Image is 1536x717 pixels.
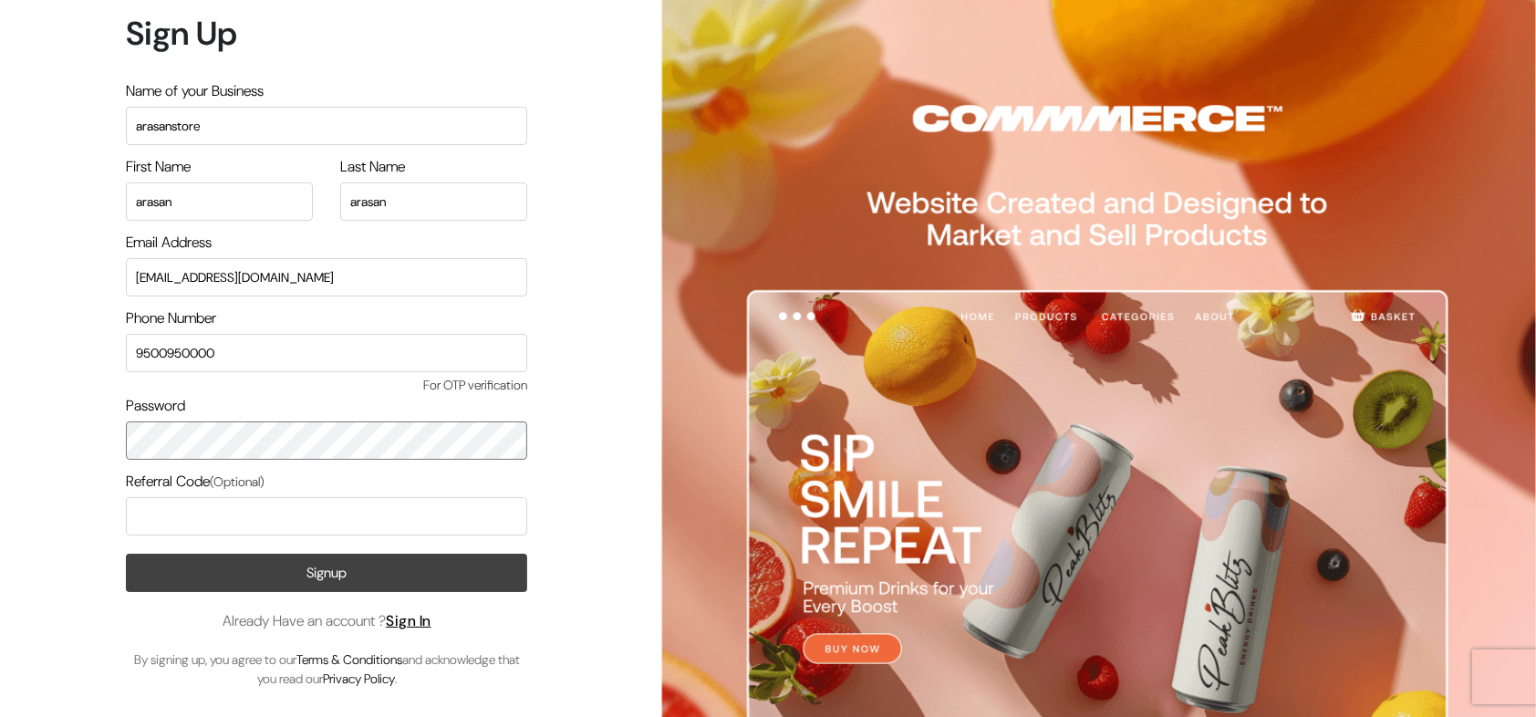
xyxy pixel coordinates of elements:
label: Phone Number [126,307,216,329]
p: By signing up, you agree to our and acknowledge that you read our . [126,650,527,689]
span: For OTP verification [126,376,527,395]
a: Sign In [386,611,431,630]
label: Name of your Business [126,80,264,102]
label: Email Address [126,232,212,254]
a: Privacy Policy [323,670,395,687]
span: Already Have an account ? [223,610,431,632]
button: Signup [126,554,527,592]
span: (Optional) [210,473,265,490]
label: Last Name [340,156,405,178]
a: Terms & Conditions [296,651,402,668]
label: Password [126,395,185,417]
label: Referral Code [126,471,265,493]
label: First Name [126,156,191,178]
h1: Sign Up [126,14,527,53]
